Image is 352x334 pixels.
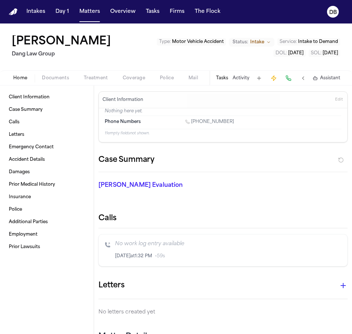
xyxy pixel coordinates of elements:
[98,181,348,190] p: [PERSON_NAME] Evaluation
[6,154,88,166] a: Accident Details
[298,40,338,44] span: Intake to Demand
[233,75,249,81] button: Activity
[6,216,88,228] a: Additional Parties
[12,35,111,48] button: Edit matter name
[84,75,108,81] span: Treatment
[309,50,340,57] button: Edit SOL: 2027-08-07
[233,39,248,45] span: Status:
[254,73,264,83] button: Add Task
[335,97,343,102] span: Edit
[9,8,18,15] a: Home
[269,73,279,83] button: Create Immediate Task
[143,5,162,18] button: Tasks
[105,131,341,136] p: 11 empty fields not shown.
[6,166,88,178] a: Damages
[6,204,88,215] a: Police
[160,75,174,81] span: Police
[98,280,125,291] h1: Letters
[6,104,88,116] a: Case Summary
[283,73,294,83] button: Make a Call
[6,191,88,203] a: Insurance
[98,308,348,317] p: No letters created yet
[115,253,152,259] span: [DATE] at 1:32 PM
[6,141,88,153] a: Emergency Contact
[98,213,348,224] h2: Calls
[98,154,154,166] h2: Case Summary
[320,75,340,81] span: Assistant
[185,119,234,125] a: Call 1 (830) 822-9636
[101,97,145,103] h3: Client Information
[157,38,226,46] button: Edit Type: Motor Vehicle Accident
[6,179,88,190] a: Prior Medical History
[6,241,88,253] a: Prior Lawsuits
[229,38,274,47] button: Change status from Intake
[276,51,287,55] span: DOL :
[24,5,48,18] button: Intakes
[188,75,198,81] span: Mail
[115,240,341,248] p: No work log entry available
[76,5,103,18] button: Matters
[107,5,139,18] button: Overview
[172,40,224,44] span: Motor Vehicle Accident
[280,40,297,44] span: Service :
[53,5,72,18] button: Day 1
[250,39,264,45] span: Intake
[277,38,340,46] button: Edit Service: Intake to Demand
[105,108,341,116] p: Nothing here yet.
[311,51,322,55] span: SOL :
[313,75,340,81] button: Assistant
[6,91,88,103] a: Client Information
[192,5,223,18] button: The Flock
[288,51,303,55] span: [DATE]
[6,129,88,141] a: Letters
[42,75,69,81] span: Documents
[273,50,306,57] button: Edit DOL: 2025-08-07
[12,50,114,59] h2: Dang Law Group
[12,35,111,48] h1: [PERSON_NAME]
[333,94,345,106] button: Edit
[167,5,187,18] button: Firms
[105,119,141,125] span: Phone Numbers
[13,75,27,81] span: Home
[9,8,18,15] img: Finch Logo
[6,116,88,128] a: Calls
[159,40,171,44] span: Type :
[155,253,165,259] span: • 59s
[6,229,88,240] a: Employment
[216,75,228,81] button: Tasks
[323,51,338,55] span: [DATE]
[123,75,145,81] span: Coverage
